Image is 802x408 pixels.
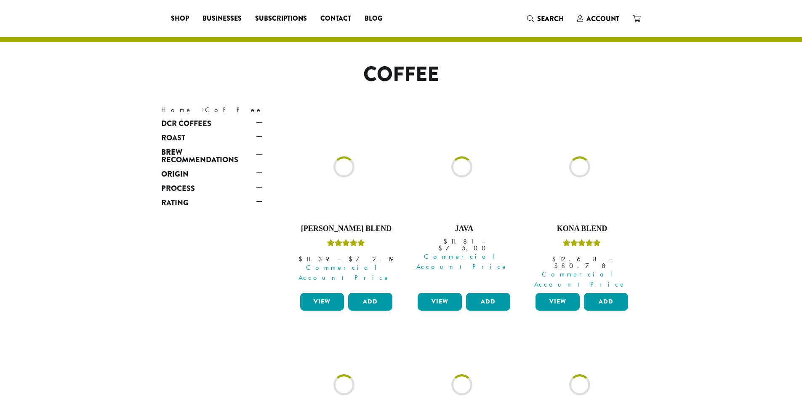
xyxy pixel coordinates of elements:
[161,105,192,114] a: Home
[586,14,619,24] span: Account
[438,244,445,252] span: $
[255,13,307,24] span: Subscriptions
[349,255,356,263] span: $
[554,261,561,270] span: $
[416,121,512,290] a: Java Commercial Account Price
[482,237,485,246] span: –
[171,13,189,24] span: Shop
[161,145,262,167] a: Brew Recommendations
[536,293,580,311] a: View
[298,121,395,290] a: [PERSON_NAME] BlendRated 4.67 out of 5 Commercial Account Price
[196,12,248,25] a: Businesses
[416,224,512,234] h4: Java
[327,238,365,251] div: Rated 4.67 out of 5
[155,62,647,87] h1: Coffee
[554,261,610,270] bdi: 80.78
[418,293,462,311] a: View
[314,12,358,25] a: Contact
[537,14,564,24] span: Search
[358,12,389,25] a: Blog
[520,12,570,26] a: Search
[609,255,612,263] span: –
[298,255,306,263] span: $
[466,293,510,311] button: Add
[161,105,389,115] nav: Breadcrumb
[298,224,395,234] h4: [PERSON_NAME] Blend
[443,237,474,246] bdi: 11.81
[438,244,490,252] bdi: 75.00
[530,269,630,290] span: Commercial Account Price
[201,102,204,115] span: ›
[349,255,394,263] bdi: 72.19
[164,12,196,25] a: Shop
[552,255,559,263] span: $
[412,252,512,272] span: Commercial Account Price
[161,116,262,131] a: DCR Coffees
[161,196,262,210] a: Rating
[295,263,395,283] span: Commercial Account Price
[161,181,262,196] a: Process
[365,13,382,24] span: Blog
[300,293,344,311] a: View
[552,255,601,263] bdi: 12.68
[443,237,450,246] span: $
[161,131,262,145] a: Roast
[533,224,630,234] h4: Kona Blend
[161,167,262,181] a: Origin
[563,238,601,251] div: Rated 5.00 out of 5
[248,12,314,25] a: Subscriptions
[570,12,626,26] a: Account
[337,255,341,263] span: –
[298,255,329,263] bdi: 11.39
[202,13,242,24] span: Businesses
[320,13,351,24] span: Contact
[533,121,630,290] a: Kona BlendRated 5.00 out of 5 Commercial Account Price
[348,293,392,311] button: Add
[584,293,628,311] button: Add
